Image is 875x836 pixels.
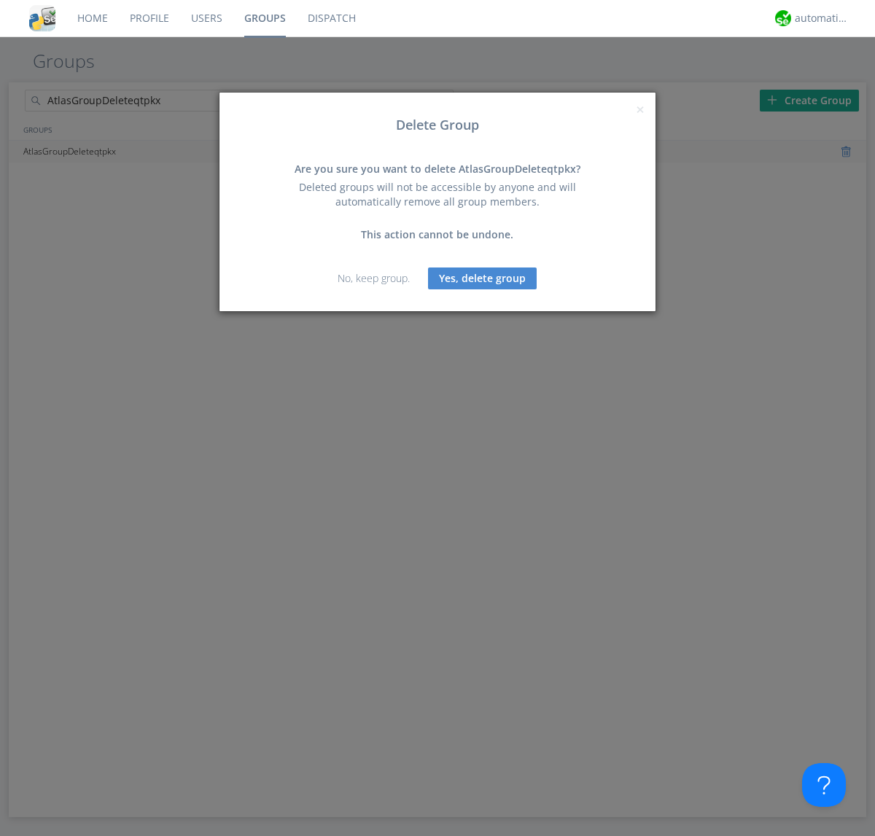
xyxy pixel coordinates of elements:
[29,5,55,31] img: cddb5a64eb264b2086981ab96f4c1ba7
[636,99,645,120] span: ×
[281,227,594,242] div: This action cannot be undone.
[775,10,791,26] img: d2d01cd9b4174d08988066c6d424eccd
[281,162,594,176] div: Are you sure you want to delete AtlasGroupDeleteqtpkx?
[795,11,849,26] div: automation+atlas
[230,118,645,133] h3: Delete Group
[338,271,410,285] a: No, keep group.
[428,267,537,289] button: Yes, delete group
[281,180,594,209] div: Deleted groups will not be accessible by anyone and will automatically remove all group members.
